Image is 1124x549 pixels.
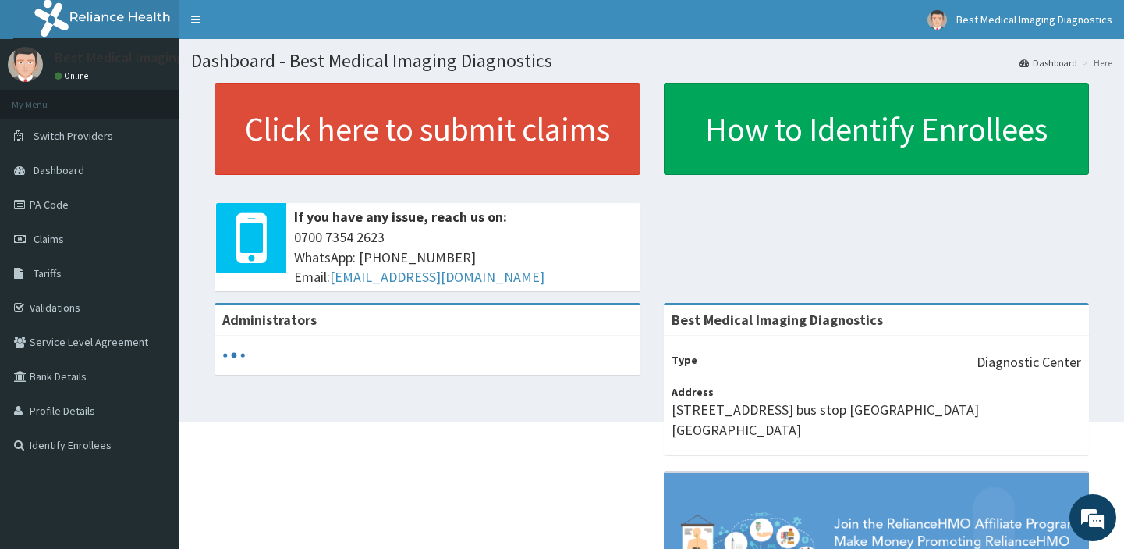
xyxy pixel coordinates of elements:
a: Click here to submit claims [215,83,640,175]
a: Dashboard [1019,56,1077,70]
a: How to Identify Enrollees [664,83,1090,175]
span: Dashboard [34,163,84,177]
p: Best Medical Imaging Diagnostics [55,51,258,65]
svg: audio-loading [222,344,246,367]
a: [EMAIL_ADDRESS][DOMAIN_NAME] [330,268,544,286]
a: Online [55,70,92,81]
strong: Best Medical Imaging Diagnostics [672,311,883,329]
span: Tariffs [34,266,62,280]
b: Administrators [222,311,317,329]
b: If you have any issue, reach us on: [294,208,507,226]
span: Best Medical Imaging Diagnostics [956,12,1112,27]
span: Claims [34,232,64,246]
img: User Image [927,10,947,30]
span: Switch Providers [34,129,113,143]
p: [STREET_ADDRESS] bus stop [GEOGRAPHIC_DATA] [GEOGRAPHIC_DATA] [672,400,1082,440]
p: Diagnostic Center [977,352,1081,373]
b: Address [672,385,714,399]
h1: Dashboard - Best Medical Imaging Diagnostics [191,51,1112,71]
span: 0700 7354 2623 WhatsApp: [PHONE_NUMBER] Email: [294,227,633,287]
li: Here [1079,56,1112,70]
b: Type [672,353,697,367]
img: User Image [8,47,43,82]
